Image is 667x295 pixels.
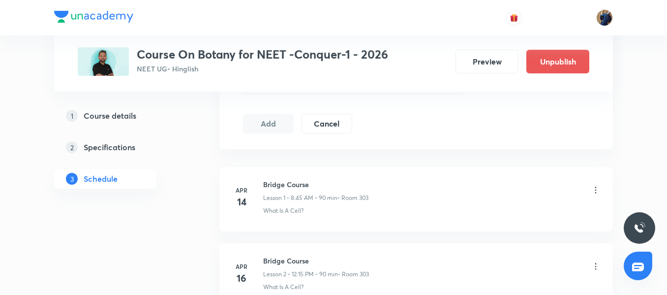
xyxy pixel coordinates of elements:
h4: 16 [232,271,251,286]
a: 2Specifications [54,137,188,157]
button: Unpublish [526,50,589,73]
img: avatar [510,13,518,22]
img: 95E8238F-0A43-4F74-A01A-36F63E467BF3_plus.png [78,47,129,76]
p: 1 [66,110,78,122]
h6: Apr [232,262,251,271]
p: • Room 303 [337,194,368,202]
h5: Specifications [84,141,135,153]
p: • Room 303 [338,270,369,279]
a: Company Logo [54,11,133,25]
h6: Apr [232,186,251,195]
button: Add [243,114,294,133]
img: Sudipto roy [596,9,613,26]
p: Lesson 1 • 8:45 AM • 90 min [263,194,337,202]
h5: Schedule [84,173,118,185]
p: Lesson 2 • 12:15 PM • 90 min [263,270,338,279]
a: 1Course details [54,106,188,126]
h6: Bridge Course [263,179,368,190]
button: avatar [506,10,522,26]
p: What Is A Cell? [263,283,303,292]
h3: Course On Botany for NEET -Conquer-1 - 2026 [137,47,388,62]
p: 3 [66,173,78,185]
p: NEET UG • Hinglish [137,64,388,74]
img: Company Logo [54,11,133,23]
p: What Is A Cell? [263,206,303,215]
button: Preview [455,50,518,73]
button: Cancel [302,114,352,133]
h6: Bridge Course [263,256,369,266]
p: 2 [66,141,78,153]
img: ttu [634,222,645,234]
h4: 14 [232,195,251,209]
h5: Course details [84,110,136,122]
